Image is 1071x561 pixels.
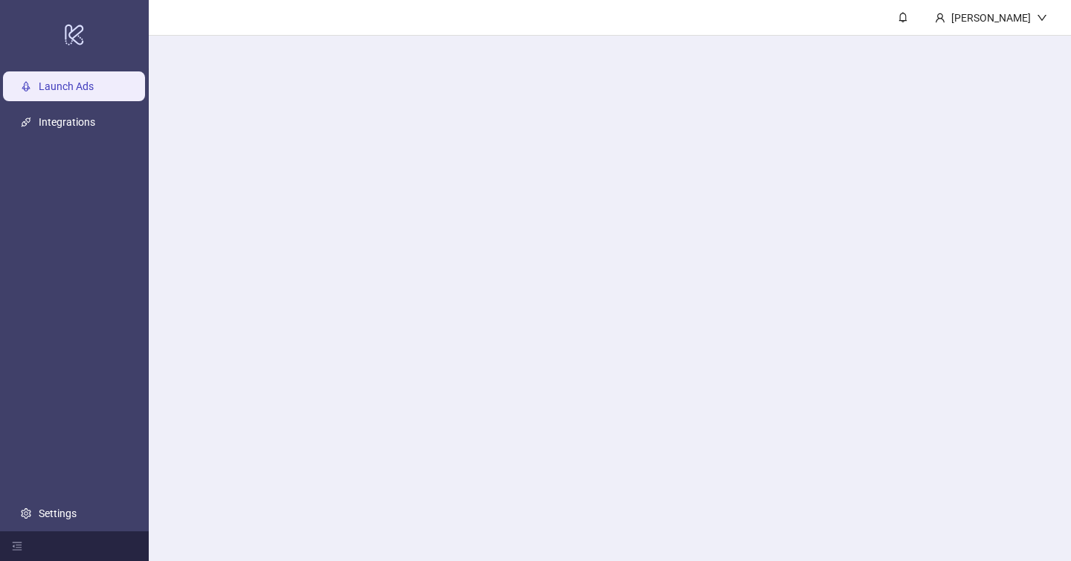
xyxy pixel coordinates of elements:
a: Launch Ads [39,80,94,92]
a: Settings [39,507,77,519]
span: menu-fold [12,541,22,551]
div: [PERSON_NAME] [945,10,1037,26]
span: user [935,13,945,23]
span: bell [898,12,908,22]
a: Integrations [39,116,95,128]
span: down [1037,13,1047,23]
